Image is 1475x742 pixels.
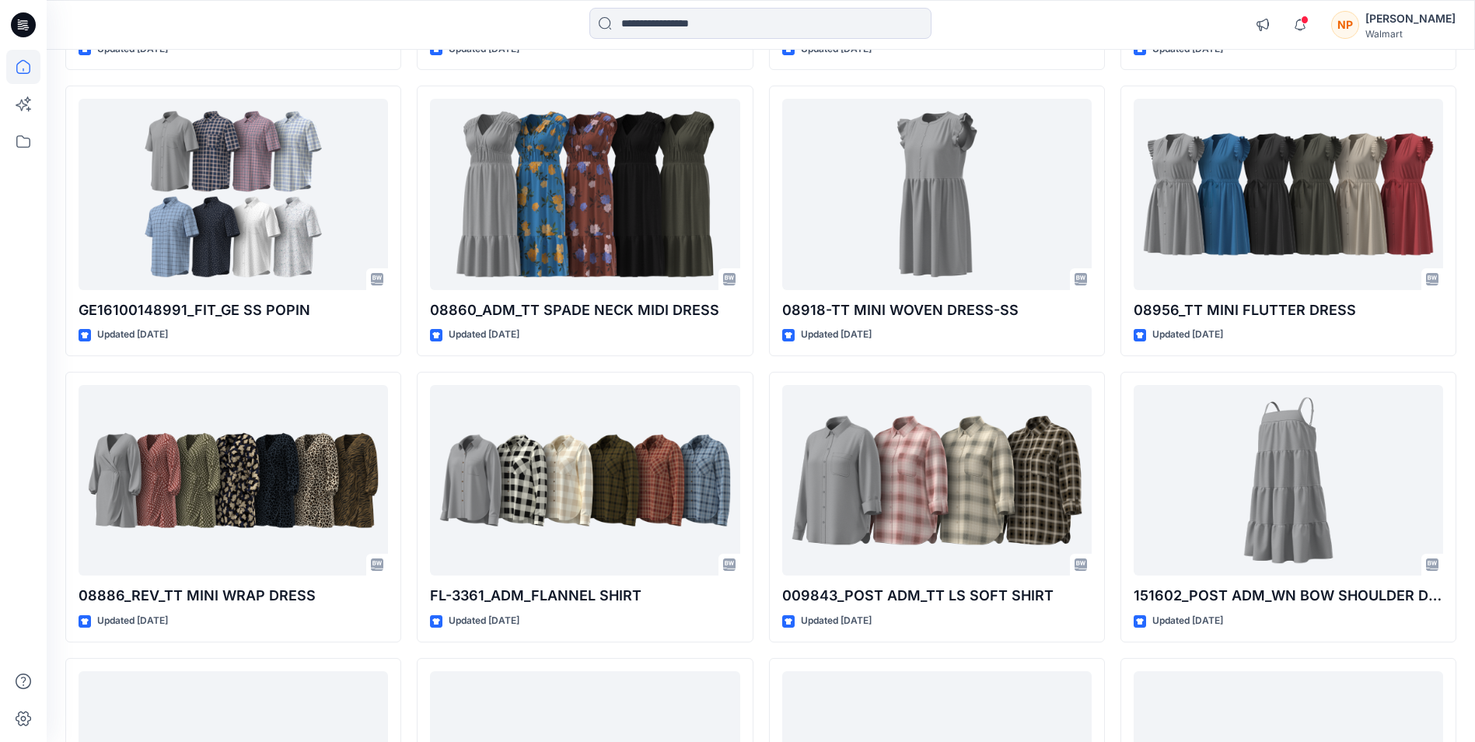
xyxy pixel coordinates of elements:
[801,613,872,629] p: Updated [DATE]
[449,327,519,343] p: Updated [DATE]
[430,385,739,576] a: FL-3361_ADM_FLANNEL SHIRT
[782,299,1092,321] p: 08918-TT MINI WOVEN DRESS-SS
[79,585,388,607] p: 08886_REV_TT MINI WRAP DRESS
[1152,327,1223,343] p: Updated [DATE]
[97,613,168,629] p: Updated [DATE]
[79,385,388,576] a: 08886_REV_TT MINI WRAP DRESS
[1365,28,1456,40] div: Walmart
[1134,99,1443,289] a: 08956_TT MINI FLUTTER DRESS
[79,299,388,321] p: GE16100148991_FIT_GE SS POPIN
[782,385,1092,576] a: 009843_POST ADM_TT LS SOFT SHIRT
[430,299,739,321] p: 08860_ADM_TT SPADE NECK MIDI DRESS
[449,613,519,629] p: Updated [DATE]
[1365,9,1456,28] div: [PERSON_NAME]
[1134,299,1443,321] p: 08956_TT MINI FLUTTER DRESS
[801,327,872,343] p: Updated [DATE]
[430,585,739,607] p: FL-3361_ADM_FLANNEL SHIRT
[782,585,1092,607] p: 009843_POST ADM_TT LS SOFT SHIRT
[1134,585,1443,607] p: 151602_POST ADM_WN BOW SHOULDER DRESS
[430,99,739,289] a: 08860_ADM_TT SPADE NECK MIDI DRESS
[79,99,388,289] a: GE16100148991_FIT_GE SS POPIN
[1331,11,1359,39] div: NP
[1152,613,1223,629] p: Updated [DATE]
[1134,385,1443,576] a: 151602_POST ADM_WN BOW SHOULDER DRESS
[782,99,1092,289] a: 08918-TT MINI WOVEN DRESS-SS
[97,327,168,343] p: Updated [DATE]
